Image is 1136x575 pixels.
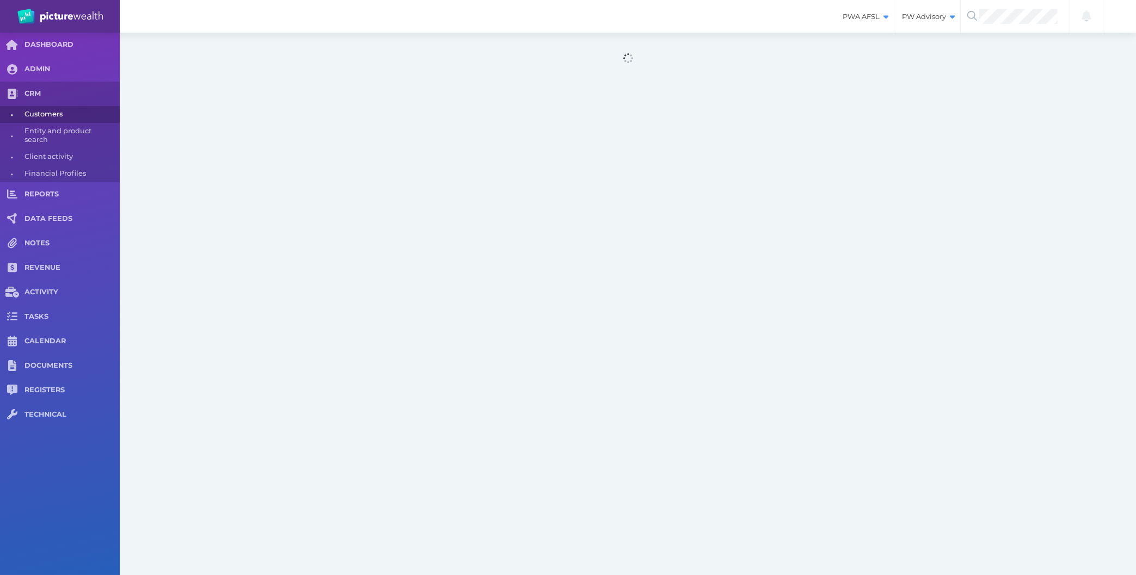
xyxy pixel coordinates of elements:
span: NOTES [24,239,120,248]
span: Entity and product search [24,123,116,149]
span: PWA AFSL [835,12,894,21]
span: PW Advisory [894,12,960,21]
span: Customers [24,106,116,123]
img: PW [17,9,103,24]
span: Financial Profiles [24,165,116,182]
div: Sabrina Mena [1108,4,1132,28]
span: DOCUMENTS [24,361,120,370]
span: CALENDAR [24,337,120,346]
span: Client activity [24,149,116,165]
span: REPORTS [24,190,120,199]
span: TECHNICAL [24,410,120,419]
span: ACTIVITY [24,288,120,297]
span: DASHBOARD [24,40,120,50]
span: REVENUE [24,263,120,273]
span: CRM [24,89,120,98]
span: DATA FEEDS [24,214,120,224]
span: REGISTERS [24,386,120,395]
span: TASKS [24,312,120,321]
span: ADMIN [24,65,120,74]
